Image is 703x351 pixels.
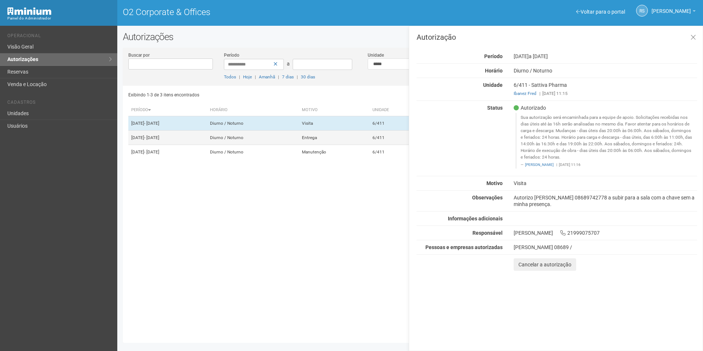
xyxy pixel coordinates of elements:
[123,7,405,17] h1: O2 Corporate & Offices
[448,216,503,221] strong: Informações adicionais
[370,116,422,131] td: 6/411
[144,149,159,155] span: - [DATE]
[224,74,236,79] a: Todos
[224,52,239,58] label: Período
[636,5,648,17] a: RS
[515,113,697,169] blockquote: Sua autorização será encaminhada para a equipe de apoio. Solicitações recebidas nos dias úteis at...
[425,244,503,250] strong: Pessoas e empresas autorizadas
[239,74,240,79] span: |
[128,116,207,131] td: [DATE]
[529,53,548,59] span: a [DATE]
[128,89,408,100] div: Exibindo 1-3 de 3 itens encontrados
[514,90,697,97] div: [DATE] 11:15
[370,104,422,116] th: Unidade
[472,230,503,236] strong: Responsável
[207,104,299,116] th: Horário
[508,67,703,74] div: Diurno / Noturno
[508,230,703,236] div: [PERSON_NAME] 21999075707
[508,180,703,187] div: Visita
[299,131,369,145] td: Entrega
[508,194,703,208] div: Autorizo [PERSON_NAME] 08689742778 a subir para a sala com a chave sem a minha presença.
[576,9,625,15] a: Voltar para o portal
[514,258,576,271] button: Cancelar a autorização
[652,1,691,14] span: Rayssa Soares Ribeiro
[128,145,207,159] td: [DATE]
[259,74,275,79] a: Amanhã
[368,52,384,58] label: Unidade
[282,74,294,79] a: 7 dias
[514,244,697,251] div: [PERSON_NAME] 08689 /
[417,33,697,41] h3: Autorização
[7,100,112,107] li: Cadastros
[255,74,256,79] span: |
[514,91,536,96] a: Ibanez Fred
[508,53,703,60] div: [DATE]
[207,131,299,145] td: Diurno / Noturno
[123,31,697,42] h2: Autorizações
[556,163,557,167] span: |
[7,7,51,15] img: Minium
[144,135,159,140] span: - [DATE]
[7,33,112,41] li: Operacional
[370,145,422,159] td: 6/411
[301,74,315,79] a: 30 dias
[144,121,159,126] span: - [DATE]
[287,61,290,67] span: a
[128,52,150,58] label: Buscar por
[128,131,207,145] td: [DATE]
[508,82,703,97] div: 6/411 - Sattiva Pharma
[299,116,369,131] td: Visita
[299,104,369,116] th: Motivo
[299,145,369,159] td: Manutenção
[128,104,207,116] th: Período
[243,74,252,79] a: Hoje
[207,145,299,159] td: Diurno / Noturno
[525,163,554,167] a: [PERSON_NAME]
[514,104,546,111] span: Autorizado
[485,68,503,74] strong: Horário
[521,162,693,167] footer: [DATE] 11:16
[7,15,112,22] div: Painel do Administrador
[278,74,279,79] span: |
[652,9,696,15] a: [PERSON_NAME]
[472,195,503,201] strong: Observações
[486,180,503,186] strong: Motivo
[207,116,299,131] td: Diurno / Noturno
[484,53,503,59] strong: Período
[487,105,503,111] strong: Status
[483,82,503,88] strong: Unidade
[539,91,540,96] span: |
[297,74,298,79] span: |
[370,131,422,145] td: 6/411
